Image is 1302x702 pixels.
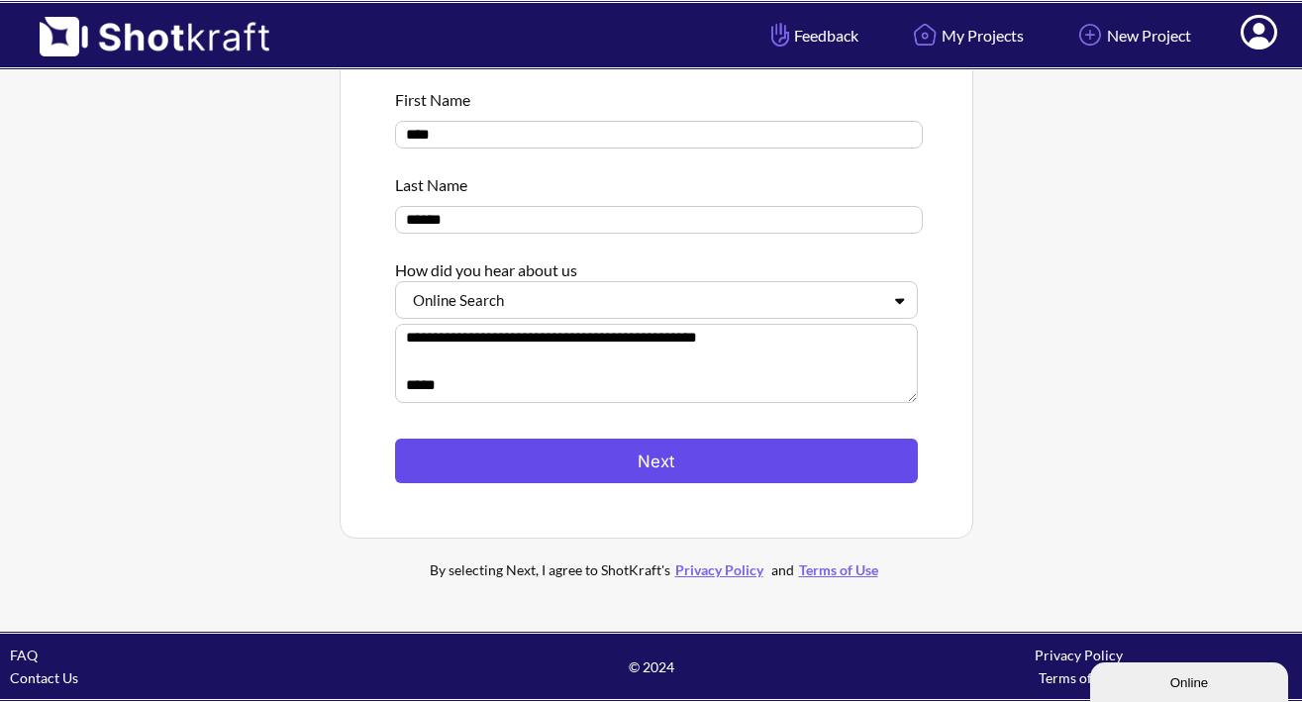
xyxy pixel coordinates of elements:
[10,647,38,663] a: FAQ
[766,24,858,47] span: Feedback
[670,561,768,578] a: Privacy Policy
[794,561,883,578] a: Terms of Use
[864,644,1292,666] div: Privacy Policy
[395,439,918,483] button: Next
[10,669,78,686] a: Contact Us
[1073,18,1107,51] img: Add Icon
[908,18,942,51] img: Home Icon
[395,78,918,111] div: First Name
[438,655,865,678] span: © 2024
[395,249,918,281] div: How did you hear about us
[1058,9,1206,61] a: New Project
[1090,658,1292,702] iframe: chat widget
[766,18,794,51] img: Hand Icon
[395,163,918,196] div: Last Name
[864,666,1292,689] div: Terms of Use
[389,558,924,581] div: By selecting Next, I agree to ShotKraft's and
[893,9,1039,61] a: My Projects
